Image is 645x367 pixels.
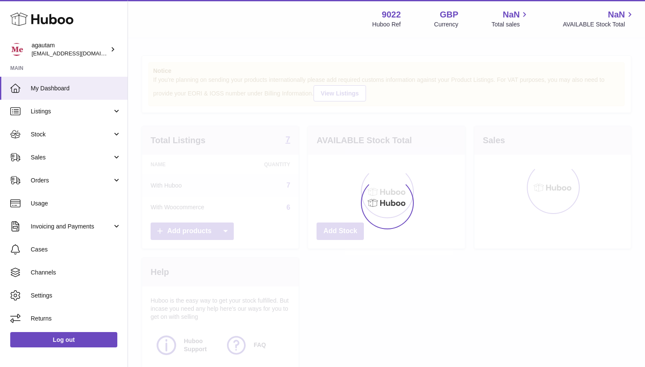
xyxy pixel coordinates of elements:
strong: 9022 [382,9,401,20]
span: [EMAIL_ADDRESS][DOMAIN_NAME] [32,50,125,57]
span: Total sales [491,20,529,29]
span: NaN [503,9,520,20]
span: Returns [31,315,121,323]
span: NaN [608,9,625,20]
span: Channels [31,269,121,277]
span: Sales [31,153,112,162]
div: agautam [32,41,108,58]
span: AVAILABLE Stock Total [563,20,635,29]
span: Settings [31,292,121,300]
span: Listings [31,107,112,116]
span: Cases [31,246,121,254]
div: Currency [434,20,459,29]
a: Log out [10,332,117,347]
span: Usage [31,199,121,208]
a: NaN AVAILABLE Stock Total [563,9,635,29]
span: Stock [31,130,112,139]
div: Huboo Ref [372,20,401,29]
span: Invoicing and Payments [31,223,112,231]
img: info@naturemedical.co.uk [10,43,23,56]
span: Orders [31,176,112,185]
span: My Dashboard [31,84,121,92]
strong: GBP [440,9,458,20]
a: NaN Total sales [491,9,529,29]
